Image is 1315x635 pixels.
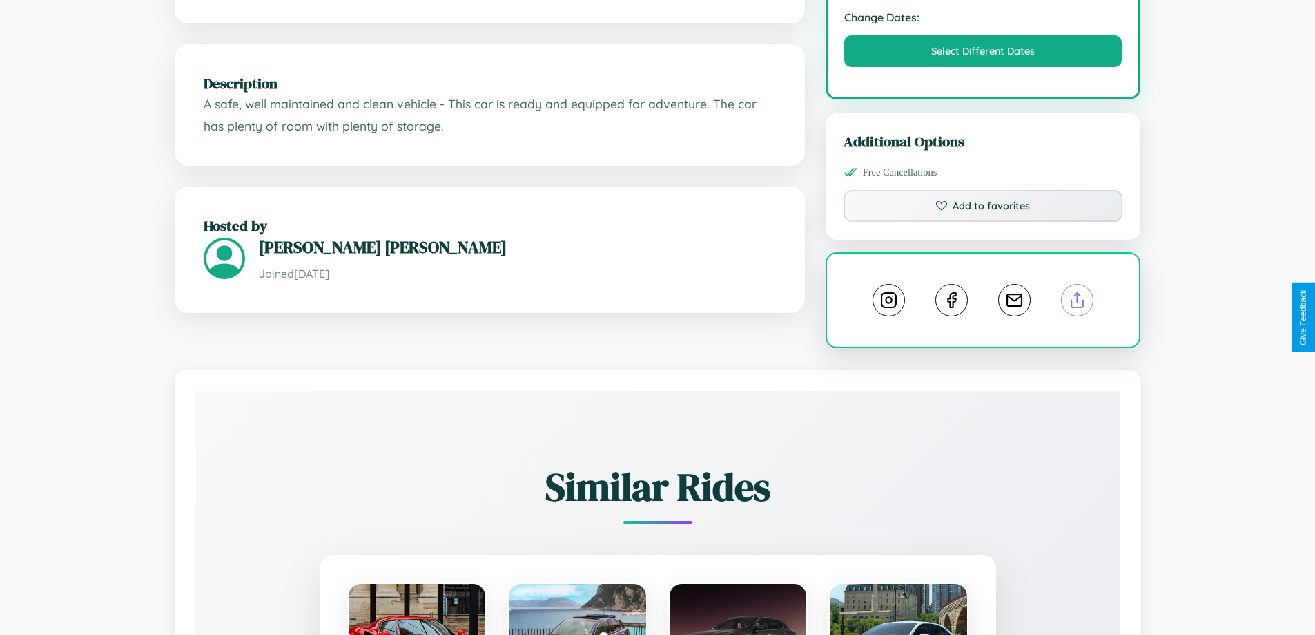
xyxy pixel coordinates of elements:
[844,190,1123,222] button: Add to favorites
[259,236,776,258] h3: [PERSON_NAME] [PERSON_NAME]
[244,460,1072,513] h2: Similar Rides
[844,10,1122,24] strong: Change Dates:
[204,73,776,93] h2: Description
[204,216,776,236] h2: Hosted by
[863,167,937,178] span: Free Cancellations
[1298,290,1308,345] div: Give Feedback
[204,93,776,137] p: A safe, well maintained and clean vehicle - This car is ready and equipped for adventure. The car...
[259,264,776,284] p: Joined [DATE]
[844,35,1122,67] button: Select Different Dates
[844,131,1123,151] h3: Additional Options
